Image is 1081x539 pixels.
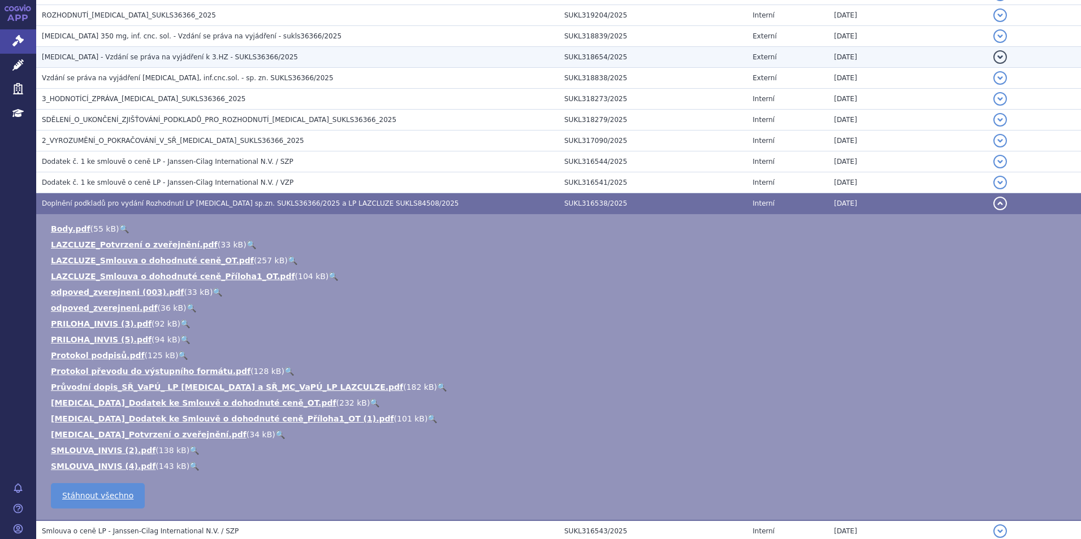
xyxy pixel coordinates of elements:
[42,158,293,166] span: Dodatek č. 1 ke smlouvě o ceně LP - Janssen-Cilag International N.V. / SZP
[753,158,775,166] span: Interní
[189,446,199,455] a: 🔍
[51,382,403,392] a: Průvodní dopis_SŘ_VaPÚ_ LP [MEDICAL_DATA] a SŘ_MC_VaPÚ_LP LAZCULZE.pdf
[559,68,747,89] td: SUKL318838/2025
[42,74,334,82] span: Vzdání se práva na vyjádření RYBREVANT, inf.cnc.sol. - sp. zn. SUKLS36366/2025
[51,398,336,407] a: [MEDICAL_DATA]_Dodatek ke Smlouvě o dohodnuté ceně_OT.pdf
[753,137,775,145] span: Interní
[828,151,987,172] td: [DATE]
[993,197,1007,210] button: detail
[370,398,379,407] a: 🔍
[42,95,246,103] span: 3_HODNOTÍCÍ_ZPRÁVA_RYBREVANT_SUKLS36366_2025
[213,288,222,297] a: 🔍
[753,53,776,61] span: Externí
[828,26,987,47] td: [DATE]
[51,271,1070,282] li: ( )
[42,116,396,124] span: SDĚLENÍ_O_UKONČENÍ_ZJIŠŤOVÁNÍ_PODKLADŮ_PRO_ROZHODNUTÍ_RYBREVANT_SUKLS36366_2025
[180,319,190,328] a: 🔍
[275,430,285,439] a: 🔍
[559,47,747,68] td: SUKL318654/2025
[828,172,987,193] td: [DATE]
[339,398,367,407] span: 232 kB
[51,351,145,360] a: Protokol podpisů.pdf
[407,382,434,392] span: 182 kB
[42,179,293,186] span: Dodatek č. 1 ke smlouvě o ceně LP - Janssen-Cilag International N.V. / VZP
[189,462,199,471] a: 🔍
[559,193,747,214] td: SUKL316538/2025
[51,256,254,265] a: LAZCLUZE_Smlouva o dohodnuté ceně_OT.pdf
[42,53,298,61] span: RYBREVANT - Vzdání se práva na vyjádření k 3.HZ - SUKLS36366/2025
[51,367,250,376] a: Protokol převodu do výstupního formátu.pdf
[51,288,184,297] a: odpoved_zverejneni (003).pdf
[42,527,239,535] span: Smlouva o ceně LP - Janssen-Cilag International N.V. / SZP
[993,50,1007,64] button: detail
[42,137,304,145] span: 2_VYROZUMĚNÍ_O_POKRAČOVÁNÍ_V_SŘ_RYBREVANT_SUKLS36366_2025
[993,8,1007,22] button: detail
[159,462,187,471] span: 143 kB
[51,414,394,423] a: [MEDICAL_DATA]_Dodatek ke Smlouvě o dohodnuté ceně_Příloha1_OT (1).pdf
[559,151,747,172] td: SUKL316544/2025
[51,272,295,281] a: LAZCLUZE_Smlouva o dohodnuté ceně_Příloha1_OT.pdf
[148,351,175,360] span: 125 kB
[187,288,210,297] span: 33 kB
[51,460,1070,472] li: ( )
[828,110,987,131] td: [DATE]
[993,113,1007,127] button: detail
[828,68,987,89] td: [DATE]
[828,193,987,214] td: [DATE]
[178,351,188,360] a: 🔍
[298,272,326,281] span: 104 kB
[559,131,747,151] td: SUKL317090/2025
[993,29,1007,43] button: detail
[753,32,776,40] span: Externí
[119,224,129,233] a: 🔍
[437,382,447,392] a: 🔍
[51,445,1070,456] li: ( )
[180,335,190,344] a: 🔍
[51,303,158,312] a: odpoved_zverejneni.pdf
[753,527,775,535] span: Interní
[51,430,247,439] a: [MEDICAL_DATA]_Potvrzení o zveřejnění.pdf
[993,176,1007,189] button: detail
[328,272,338,281] a: 🔍
[51,483,145,508] a: Stáhnout všechno
[51,350,1070,361] li: ( )
[51,302,1070,314] li: ( )
[155,319,178,328] span: 92 kB
[288,256,297,265] a: 🔍
[993,155,1007,168] button: detail
[161,303,183,312] span: 36 kB
[51,429,1070,440] li: ( )
[51,462,155,471] a: SMLOUVA_INVIS (4).pdf
[155,335,178,344] span: 94 kB
[559,172,747,193] td: SUKL316541/2025
[828,5,987,26] td: [DATE]
[993,524,1007,538] button: detail
[51,224,90,233] a: Body.pdf
[257,256,284,265] span: 257 kB
[51,335,152,344] a: PRILOHA_INVIS (5).pdf
[753,199,775,207] span: Interní
[254,367,282,376] span: 128 kB
[51,318,1070,329] li: ( )
[51,366,1070,377] li: ( )
[559,5,747,26] td: SUKL319204/2025
[753,116,775,124] span: Interní
[753,95,775,103] span: Interní
[559,110,747,131] td: SUKL318279/2025
[51,334,1070,345] li: ( )
[397,414,425,423] span: 101 kB
[51,446,155,455] a: SMLOUVA_INVIS (2).pdf
[828,131,987,151] td: [DATE]
[51,255,1070,266] li: ( )
[51,239,1070,250] li: ( )
[42,32,341,40] span: RYBREVANT 350 mg, inf. cnc. sol. - Vzdání se práva na vyjádření - sukls36366/2025
[42,199,459,207] span: Doplnění podkladů pro vydání Rozhodnutí LP RYBREVANT sp.zn. SUKLS36366/2025 a LP LAZCLUZE SUKLS84...
[828,47,987,68] td: [DATE]
[51,240,218,249] a: LAZCLUZE_Potvrzení o zveřejnění.pdf
[753,179,775,186] span: Interní
[753,74,776,82] span: Externí
[284,367,294,376] a: 🔍
[42,11,216,19] span: ROZHODNUTÍ_RYBREVANT_SUKLS36366_2025
[993,92,1007,106] button: detail
[993,134,1007,147] button: detail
